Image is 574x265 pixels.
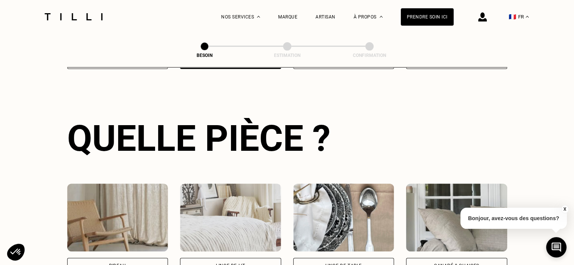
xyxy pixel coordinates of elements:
[67,184,168,251] img: Tilli retouche votre Rideau
[509,13,516,20] span: 🇫🇷
[180,184,281,251] img: Tilli retouche votre Linge de lit
[332,53,407,58] div: Confirmation
[249,53,325,58] div: Estimation
[315,14,335,20] a: Artisan
[293,184,394,251] img: Tilli retouche votre Linge de table
[380,16,383,18] img: Menu déroulant à propos
[42,13,105,20] img: Logo du service de couturière Tilli
[278,14,297,20] a: Marque
[460,208,567,229] p: Bonjour, avez-vous des questions?
[526,16,529,18] img: menu déroulant
[561,205,568,213] button: X
[167,53,242,58] div: Besoin
[401,8,454,26] a: Prendre soin ici
[67,117,507,159] div: Quelle pièce ?
[257,16,260,18] img: Menu déroulant
[406,184,507,251] img: Tilli retouche votre Canapé & chaises
[478,12,487,21] img: icône connexion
